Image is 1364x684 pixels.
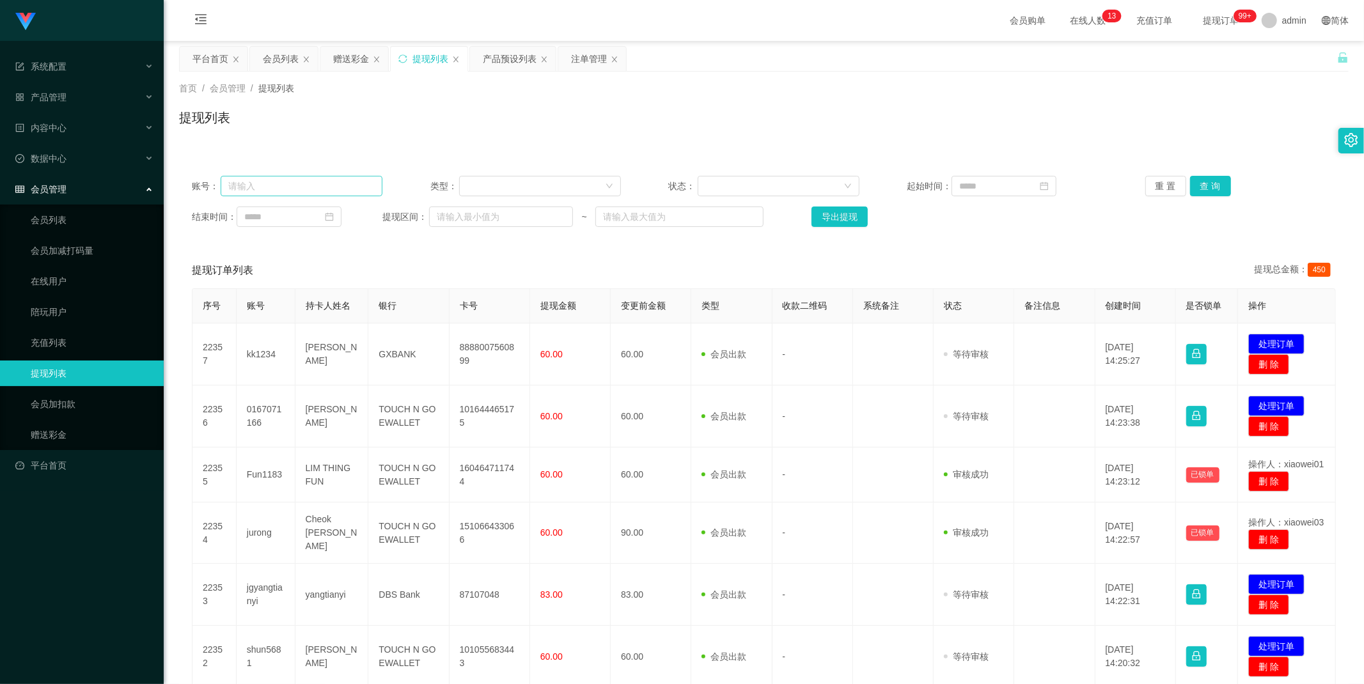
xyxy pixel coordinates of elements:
[1322,16,1331,25] i: 图标: global
[202,83,205,93] span: /
[192,47,228,71] div: 平台首页
[460,300,478,311] span: 卡号
[844,182,852,191] i: 图标: down
[1095,385,1176,447] td: [DATE] 14:23:38
[540,300,576,311] span: 提现金额
[15,453,153,478] a: 图标: dashboard平台首页
[247,300,265,311] span: 账号
[1024,300,1060,311] span: 备注信息
[1248,471,1289,492] button: 删 除
[203,300,221,311] span: 序号
[450,564,530,626] td: 87107048
[302,56,310,63] i: 图标: close
[1344,133,1358,147] i: 图标: setting
[611,502,691,564] td: 90.00
[295,323,369,385] td: [PERSON_NAME]
[1248,529,1289,550] button: 删 除
[1040,182,1049,190] i: 图标: calendar
[1102,10,1121,22] sup: 13
[483,47,537,71] div: 产品预设列表
[368,323,449,385] td: GXBANK
[702,527,746,538] span: 会员出款
[31,391,153,417] a: 会员加扣款
[1112,10,1117,22] p: 3
[606,182,613,191] i: 图标: down
[1248,636,1305,657] button: 处理订单
[1186,344,1207,364] button: 图标: lock
[192,263,253,278] span: 提现订单列表
[210,83,246,93] span: 会员管理
[702,651,746,662] span: 会员出款
[944,411,989,421] span: 等待审核
[430,180,460,193] span: 类型：
[1248,657,1289,677] button: 删 除
[237,323,295,385] td: kk1234
[237,502,295,564] td: jurong
[1248,459,1324,469] span: 操作人：xiaowei01
[31,361,153,386] a: 提现列表
[232,56,240,63] i: 图标: close
[1095,323,1176,385] td: [DATE] 14:25:27
[192,564,237,626] td: 22353
[944,300,962,311] span: 状态
[611,56,618,63] i: 图标: close
[15,184,67,194] span: 会员管理
[1108,10,1112,22] p: 1
[237,385,295,447] td: 0167071166
[540,651,563,662] span: 60.00
[192,210,237,224] span: 结束时间：
[15,123,67,133] span: 内容中心
[611,385,691,447] td: 60.00
[450,502,530,564] td: 151066433066
[1145,176,1186,196] button: 重 置
[263,47,299,71] div: 会员列表
[811,206,868,227] button: 导出提现
[450,385,530,447] td: 101644465175
[221,176,382,196] input: 请输入
[1186,467,1219,483] button: 已锁单
[1248,416,1289,437] button: 删 除
[783,300,827,311] span: 收款二维码
[1248,334,1305,354] button: 处理订单
[179,83,197,93] span: 首页
[1248,595,1289,615] button: 删 除
[1063,16,1112,25] span: 在线人数
[295,385,369,447] td: [PERSON_NAME]
[1095,564,1176,626] td: [DATE] 14:22:31
[611,564,691,626] td: 83.00
[192,502,237,564] td: 22354
[306,300,350,311] span: 持卡人姓名
[1095,502,1176,564] td: [DATE] 14:22:57
[450,447,530,502] td: 160464711744
[15,93,24,102] i: 图标: appstore-o
[258,83,294,93] span: 提现列表
[333,47,369,71] div: 赠送彩金
[702,411,746,421] span: 会员出款
[1248,300,1266,311] span: 操作
[31,299,153,325] a: 陪玩用户
[192,447,237,502] td: 22355
[382,210,429,224] span: 提现区间：
[944,349,989,359] span: 等待审核
[15,61,67,72] span: 系统配置
[237,447,295,502] td: Fun1183
[702,469,746,479] span: 会员出款
[668,180,698,193] span: 状态：
[368,447,449,502] td: TOUCH N GO EWALLET
[452,56,460,63] i: 图标: close
[31,330,153,355] a: 充值列表
[295,564,369,626] td: yangtianyi
[702,349,746,359] span: 会员出款
[611,447,691,502] td: 60.00
[373,56,380,63] i: 图标: close
[573,210,595,224] span: ~
[31,422,153,447] a: 赠送彩金
[31,207,153,233] a: 会员列表
[179,1,223,42] i: 图标: menu-fold
[1248,574,1305,595] button: 处理订单
[571,47,607,71] div: 注单管理
[1095,447,1176,502] td: [DATE] 14:23:12
[1308,263,1331,277] span: 450
[368,385,449,447] td: TOUCH N GO EWALLET
[1186,300,1222,311] span: 是否锁单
